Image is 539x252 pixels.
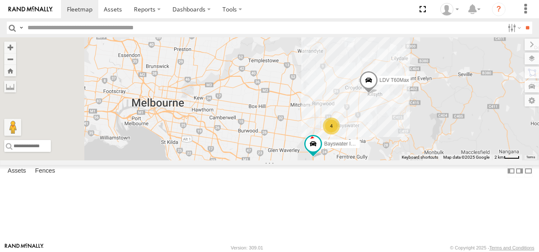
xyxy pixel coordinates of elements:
label: Measure [4,81,16,92]
i: ? [492,3,506,16]
a: Terms and Conditions [489,245,534,250]
a: Terms (opens in new tab) [526,156,535,159]
label: Search Query [18,22,25,34]
label: Hide Summary Table [524,165,533,177]
div: © Copyright 2025 - [450,245,534,250]
span: Map data ©2025 Google [443,155,489,160]
div: 4 [323,118,340,134]
label: Dock Summary Table to the Right [515,165,524,177]
label: Fences [31,165,59,177]
img: rand-logo.svg [8,6,53,12]
button: Zoom in [4,42,16,53]
span: LDV T60Max [380,77,409,83]
span: 2 km [495,155,504,160]
button: Zoom out [4,53,16,65]
a: Visit our Website [5,244,44,252]
label: Map Settings [525,95,539,106]
label: Dock Summary Table to the Left [507,165,515,177]
button: Zoom Home [4,65,16,76]
button: Drag Pegman onto the map to open Street View [4,119,21,136]
button: Map Scale: 2 km per 33 pixels [492,154,522,160]
div: Bayswater Sales Counter [437,3,462,16]
label: Assets [3,165,30,177]
label: Search Filter Options [504,22,522,34]
span: Bayswater Isuzu FRR [324,141,373,147]
div: Version: 309.01 [231,245,263,250]
button: Keyboard shortcuts [402,154,438,160]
